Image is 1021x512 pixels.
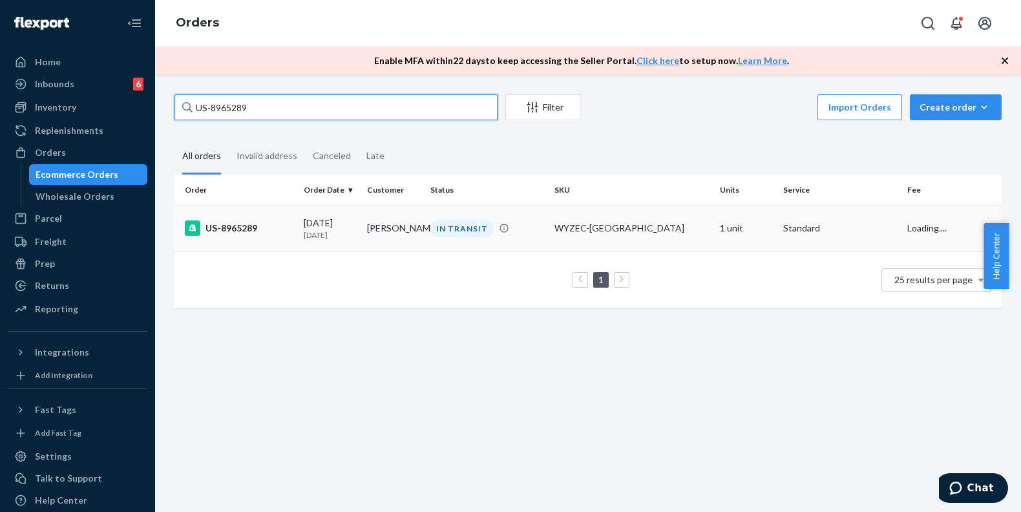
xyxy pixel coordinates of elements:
[910,94,1002,120] button: Create order
[35,257,55,270] div: Prep
[506,101,580,114] div: Filter
[8,275,147,296] a: Returns
[8,120,147,141] a: Replenishments
[374,54,789,67] p: Enable MFA within 22 days to keep accessing the Seller Portal. to setup now. .
[939,473,1008,506] iframe: Opens a widget where you can chat to one of our agents
[299,175,362,206] th: Order Date
[8,74,147,94] a: Inbounds6
[943,10,969,36] button: Open notifications
[430,220,494,237] div: IN TRANSIT
[894,274,973,285] span: 25 results per page
[8,52,147,72] a: Home
[715,206,778,251] td: 1 unit
[185,220,293,236] div: US-8965289
[29,186,148,207] a: Wholesale Orders
[35,370,92,381] div: Add Integration
[35,78,74,91] div: Inbounds
[8,446,147,467] a: Settings
[182,139,221,175] div: All orders
[174,94,498,120] input: Search orders
[902,206,1002,251] td: Loading....
[8,299,147,319] a: Reporting
[36,168,118,181] div: Ecommerce Orders
[715,175,778,206] th: Units
[35,346,89,359] div: Integrations
[14,17,69,30] img: Flexport logo
[35,124,103,137] div: Replenishments
[8,342,147,363] button: Integrations
[35,472,102,485] div: Talk to Support
[8,368,147,383] a: Add Integration
[783,222,897,235] p: Standard
[304,217,357,240] div: [DATE]
[362,206,425,251] td: [PERSON_NAME]
[366,139,384,173] div: Late
[8,142,147,163] a: Orders
[174,175,299,206] th: Order
[165,5,229,42] ol: breadcrumbs
[35,212,62,225] div: Parcel
[8,400,147,420] button: Fast Tags
[35,235,67,248] div: Freight
[35,494,87,507] div: Help Center
[596,274,606,285] a: Page 1 is your current page
[984,223,1009,289] button: Help Center
[176,16,219,30] a: Orders
[35,56,61,69] div: Home
[549,175,715,206] th: SKU
[637,55,679,66] a: Click here
[8,490,147,511] a: Help Center
[8,208,147,229] a: Parcel
[237,139,297,173] div: Invalid address
[8,231,147,252] a: Freight
[778,175,902,206] th: Service
[902,175,1002,206] th: Fee
[425,175,549,206] th: Status
[972,10,998,36] button: Open account menu
[35,279,69,292] div: Returns
[915,10,941,36] button: Open Search Box
[920,101,992,114] div: Create order
[8,425,147,441] a: Add Fast Tag
[304,229,357,240] p: [DATE]
[554,222,710,235] div: WYZEC-[GEOGRAPHIC_DATA]
[35,101,76,114] div: Inventory
[133,78,143,91] div: 6
[738,55,787,66] a: Learn More
[817,94,902,120] button: Import Orders
[35,427,81,438] div: Add Fast Tag
[8,253,147,274] a: Prep
[505,94,580,120] button: Filter
[29,164,148,185] a: Ecommerce Orders
[8,97,147,118] a: Inventory
[35,403,76,416] div: Fast Tags
[36,190,114,203] div: Wholesale Orders
[121,10,147,36] button: Close Navigation
[35,303,78,315] div: Reporting
[367,184,420,195] div: Customer
[8,468,147,489] button: Talk to Support
[35,450,72,463] div: Settings
[313,139,351,173] div: Canceled
[35,146,66,159] div: Orders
